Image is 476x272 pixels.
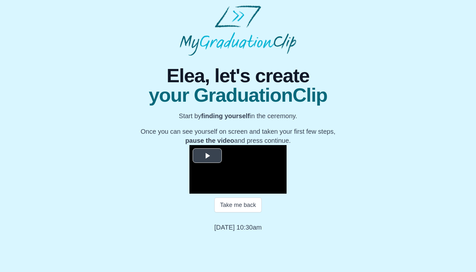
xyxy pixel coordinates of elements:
img: MyGraduationClip [180,5,296,56]
b: pause the video [185,137,234,144]
p: [DATE] 10:30am [214,223,262,232]
button: Take me back [214,198,261,212]
b: finding yourself [201,112,250,119]
p: Start by in the ceremony. [141,111,335,120]
div: Video Player [189,145,287,194]
p: Once you can see yourself on screen and taken your first few steps, and press continue. [141,127,335,145]
span: your GraduationClip [141,85,335,105]
button: Play Video [193,148,222,163]
span: Elea, let's create [141,66,335,85]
